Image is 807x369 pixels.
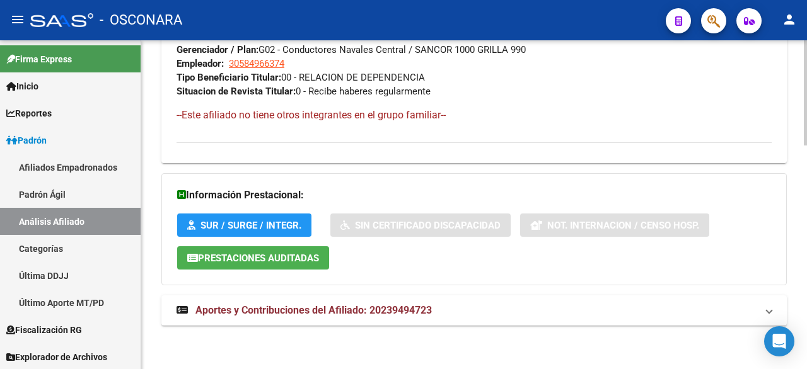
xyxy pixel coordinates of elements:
[200,220,301,231] span: SUR / SURGE / INTEGR.
[177,246,329,270] button: Prestaciones Auditadas
[177,86,431,97] span: 0 - Recibe haberes regularmente
[177,213,311,237] button: SUR / SURGE / INTEGR.
[177,72,425,83] span: 00 - RELACION DE DEPENDENCIA
[547,220,699,231] span: Not. Internacion / Censo Hosp.
[177,58,224,69] strong: Empleador:
[100,6,182,34] span: - OSCONARA
[198,253,319,264] span: Prestaciones Auditadas
[782,12,797,27] mat-icon: person
[177,108,772,122] h4: --Este afiliado no tiene otros integrantes en el grupo familiar--
[764,326,794,356] div: Open Intercom Messenger
[6,106,52,120] span: Reportes
[177,86,296,97] strong: Situacion de Revista Titular:
[195,304,432,316] span: Aportes y Contribuciones del Afiliado: 20239494723
[330,213,511,237] button: Sin Certificado Discapacidad
[355,220,501,231] span: Sin Certificado Discapacidad
[177,44,526,55] span: G02 - Conductores Navales Central / SANCOR 1000 GRILLA 990
[6,133,47,147] span: Padrón
[6,323,82,337] span: Fiscalización RG
[6,52,72,66] span: Firma Express
[229,58,284,69] span: 30584966374
[161,295,787,326] mat-expansion-panel-header: Aportes y Contribuciones del Afiliado: 20239494723
[6,350,107,364] span: Explorador de Archivos
[177,72,281,83] strong: Tipo Beneficiario Titular:
[520,213,709,237] button: Not. Internacion / Censo Hosp.
[177,44,258,55] strong: Gerenciador / Plan:
[10,12,25,27] mat-icon: menu
[177,186,771,204] h3: Información Prestacional:
[6,79,38,93] span: Inicio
